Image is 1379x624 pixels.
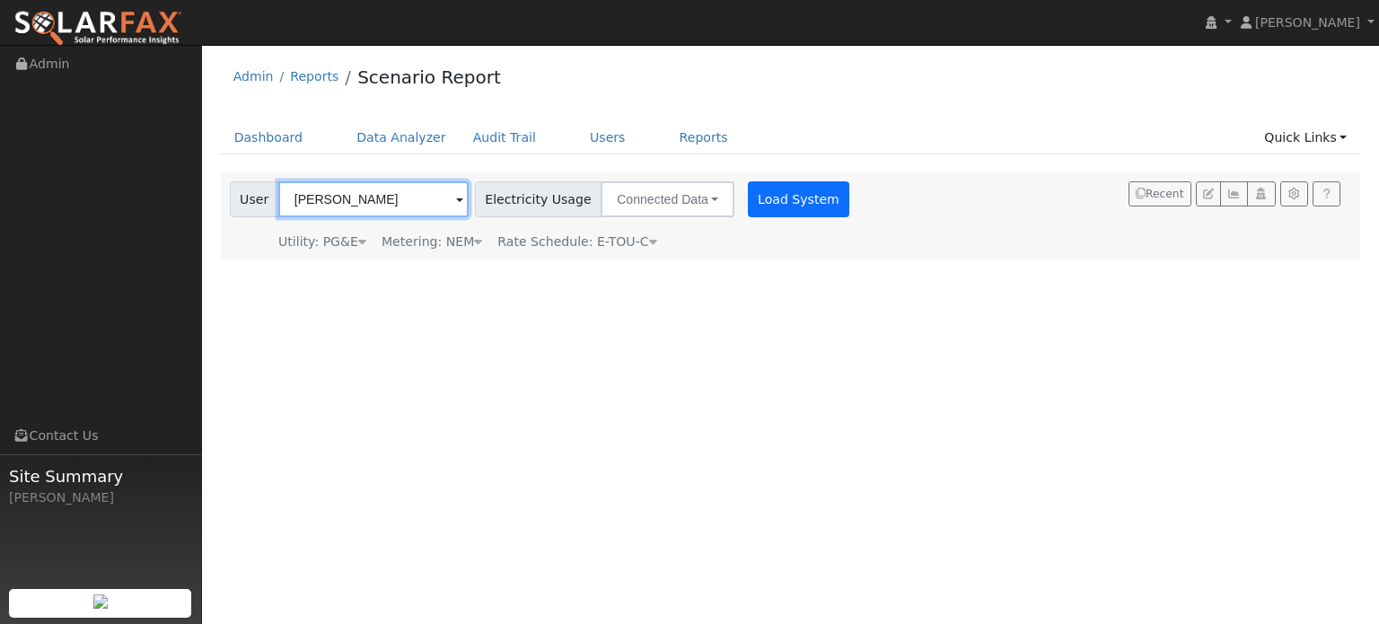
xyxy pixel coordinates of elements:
[497,234,656,249] span: Alias: H2ETOUCN
[290,69,338,83] a: Reports
[748,181,850,217] button: Load System
[601,181,734,217] button: Connected Data
[1247,181,1275,207] button: Login As
[278,181,469,217] input: Select a User
[230,181,279,217] span: User
[9,488,192,507] div: [PERSON_NAME]
[9,464,192,488] span: Site Summary
[233,69,274,83] a: Admin
[1255,15,1360,30] span: [PERSON_NAME]
[475,181,602,217] span: Electricity Usage
[93,594,108,609] img: retrieve
[1220,181,1248,207] button: Multi-Series Graph
[278,233,366,251] div: Utility: PG&E
[460,121,549,154] a: Audit Trail
[1280,181,1308,207] button: Settings
[576,121,639,154] a: Users
[666,121,742,154] a: Reports
[382,233,482,251] div: Metering: NEM
[1251,121,1360,154] a: Quick Links
[1129,181,1191,207] button: Recent
[343,121,460,154] a: Data Analyzer
[221,121,317,154] a: Dashboard
[357,66,501,88] a: Scenario Report
[1313,181,1340,207] a: Help Link
[1196,181,1221,207] button: Edit User
[13,10,182,48] img: SolarFax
